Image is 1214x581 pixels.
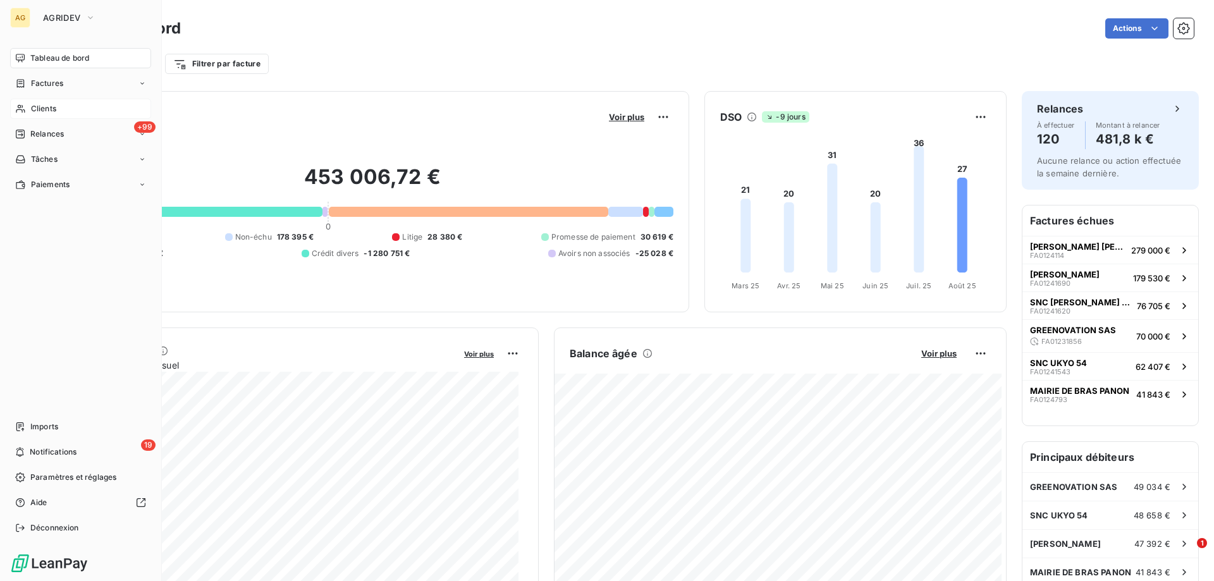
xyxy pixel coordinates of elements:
[1022,205,1198,236] h6: Factures échues
[31,154,58,165] span: Tâches
[464,350,494,358] span: Voir plus
[1134,539,1170,549] span: 47 392 €
[1022,236,1198,264] button: [PERSON_NAME] [PERSON_NAME]FA0124114279 000 €
[641,231,673,243] span: 30 619 €
[917,348,960,359] button: Voir plus
[10,73,151,94] a: Factures
[1137,301,1170,311] span: 76 705 €
[558,248,630,259] span: Avoirs non associés
[10,174,151,195] a: Paiements
[71,358,455,372] span: Chiffre d'affaires mensuel
[10,124,151,144] a: +99Relances
[1136,389,1170,400] span: 41 843 €
[1022,319,1198,352] button: GREENOVATION SASFA0123185670 000 €
[402,231,422,243] span: Litige
[906,281,931,290] tspan: Juil. 25
[1030,482,1117,492] span: GREENOVATION SAS
[30,497,47,508] span: Aide
[277,231,314,243] span: 178 395 €
[312,248,359,259] span: Crédit divers
[10,8,30,28] div: AG
[1136,331,1170,341] span: 70 000 €
[921,348,957,358] span: Voir plus
[1037,129,1075,149] h4: 120
[570,346,637,361] h6: Balance âgée
[732,281,759,290] tspan: Mars 25
[762,111,809,123] span: -9 jours
[1041,338,1082,345] span: FA01231856
[427,231,462,243] span: 28 380 €
[30,446,77,458] span: Notifications
[141,439,156,451] span: 19
[635,248,673,259] span: -25 028 €
[1030,510,1088,520] span: SNC UKYO 54
[1096,121,1160,129] span: Montant à relancer
[30,421,58,432] span: Imports
[1030,396,1067,403] span: FA0124793
[821,281,844,290] tspan: Mai 25
[10,417,151,437] a: Imports
[1030,242,1126,252] span: [PERSON_NAME] [PERSON_NAME]
[1030,386,1129,396] span: MAIRIE DE BRAS PANON
[720,109,742,125] h6: DSO
[31,78,63,89] span: Factures
[1133,273,1170,283] span: 179 530 €
[460,348,498,359] button: Voir plus
[1131,245,1170,255] span: 279 000 €
[1136,567,1170,577] span: 41 843 €
[1030,307,1070,315] span: FA01241620
[1030,297,1132,307] span: SNC [PERSON_NAME] 715
[10,99,151,119] a: Clients
[10,48,151,68] a: Tableau de bord
[862,281,888,290] tspan: Juin 25
[1037,101,1083,116] h6: Relances
[1197,538,1207,548] span: 1
[1134,510,1170,520] span: 48 658 €
[1022,380,1198,408] button: MAIRIE DE BRAS PANONFA012479341 843 €
[71,164,673,202] h2: 453 006,72 €
[605,111,648,123] button: Voir plus
[1105,18,1168,39] button: Actions
[1022,291,1198,319] button: SNC [PERSON_NAME] 715FA0124162076 705 €
[1022,352,1198,380] button: SNC UKYO 54FA0124154362 407 €
[30,128,64,140] span: Relances
[1030,358,1087,368] span: SNC UKYO 54
[948,281,976,290] tspan: Août 25
[1037,121,1075,129] span: À effectuer
[30,522,79,534] span: Déconnexion
[235,231,272,243] span: Non-échu
[10,492,151,513] a: Aide
[1037,156,1181,178] span: Aucune relance ou action effectuée la semaine dernière.
[777,281,800,290] tspan: Avr. 25
[1030,567,1131,577] span: MAIRIE DE BRAS PANON
[10,467,151,487] a: Paramètres et réglages
[1136,362,1170,372] span: 62 407 €
[134,121,156,133] span: +99
[1030,368,1070,376] span: FA01241543
[1030,325,1116,335] span: GREENOVATION SAS
[43,13,80,23] span: AGRIDEV
[165,54,269,74] button: Filtrer par facture
[1096,129,1160,149] h4: 481,8 k €
[1022,264,1198,291] button: [PERSON_NAME]FA01241690179 530 €
[31,179,70,190] span: Paiements
[10,149,151,169] a: Tâches
[10,553,89,573] img: Logo LeanPay
[30,472,116,483] span: Paramètres et réglages
[364,248,410,259] span: -1 280 751 €
[1171,538,1201,568] iframe: Intercom live chat
[609,112,644,122] span: Voir plus
[31,103,56,114] span: Clients
[551,231,635,243] span: Promesse de paiement
[1030,279,1070,287] span: FA01241690
[1030,539,1101,549] span: [PERSON_NAME]
[326,221,331,231] span: 0
[1030,269,1100,279] span: [PERSON_NAME]
[1134,482,1170,492] span: 49 034 €
[30,52,89,64] span: Tableau de bord
[1030,252,1064,259] span: FA0124114
[1022,442,1198,472] h6: Principaux débiteurs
